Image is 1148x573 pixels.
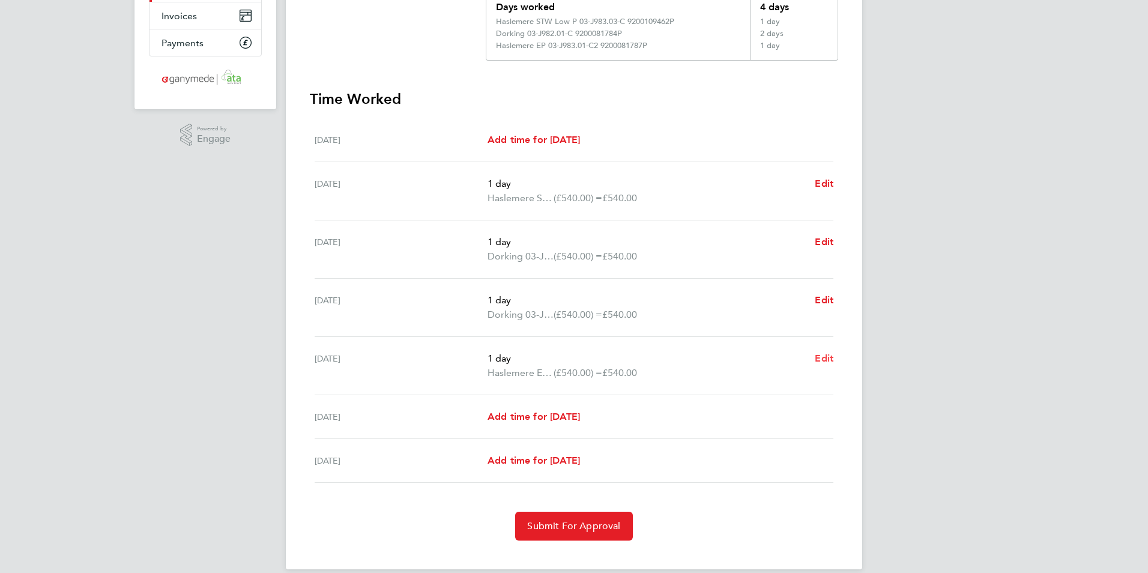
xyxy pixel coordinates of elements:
span: £540.00 [602,309,637,320]
span: Edit [815,178,833,189]
span: Invoices [162,10,197,22]
span: Add time for [DATE] [488,455,580,466]
span: £540.00 [602,367,637,378]
span: £540.00 [602,250,637,262]
span: (£540.00) = [554,250,602,262]
div: [DATE] [315,293,488,322]
div: [DATE] [315,133,488,147]
span: Haslemere EP 03-J983.01-C2 9200081787P [488,366,554,380]
div: 1 day [750,41,838,60]
a: Go to home page [149,68,262,88]
a: Edit [815,235,833,249]
span: Add time for [DATE] [488,134,580,145]
div: 1 day [750,17,838,29]
span: (£540.00) = [554,367,602,378]
a: Add time for [DATE] [488,133,580,147]
span: Edit [815,294,833,306]
p: 1 day [488,351,805,366]
div: Haslemere STW Low P 03-J983.03-C 9200109462P [496,17,674,26]
div: [DATE] [315,351,488,380]
div: 2 days [750,29,838,41]
a: Add time for [DATE] [488,410,580,424]
a: Payments [150,29,261,56]
span: Add time for [DATE] [488,411,580,422]
span: Submit For Approval [527,520,620,532]
span: Dorking 03-J982.01-C 9200081784P [488,308,554,322]
div: Dorking 03-J982.01-C 9200081784P [496,29,622,38]
a: Edit [815,177,833,191]
span: (£540.00) = [554,309,602,320]
div: [DATE] [315,177,488,205]
div: [DATE] [315,235,488,264]
span: (£540.00) = [554,192,602,204]
a: Invoices [150,2,261,29]
span: Engage [197,134,231,144]
span: Edit [815,353,833,364]
span: Edit [815,236,833,247]
div: Haslemere EP 03-J983.01-C2 9200081787P [496,41,647,50]
img: ganymedesolutions-logo-retina.png [159,68,253,88]
span: Payments [162,37,204,49]
a: Edit [815,351,833,366]
h3: Time Worked [310,89,838,109]
p: 1 day [488,235,805,249]
a: Edit [815,293,833,308]
span: Haslemere STW Low P 03-J983.03-C 9200109462P [488,191,554,205]
button: Submit For Approval [515,512,632,541]
p: 1 day [488,293,805,308]
span: Dorking 03-J982.01-C 9200081784P [488,249,554,264]
a: Powered byEngage [180,124,231,147]
a: Add time for [DATE] [488,453,580,468]
span: £540.00 [602,192,637,204]
p: 1 day [488,177,805,191]
div: [DATE] [315,453,488,468]
span: Powered by [197,124,231,134]
div: [DATE] [315,410,488,424]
